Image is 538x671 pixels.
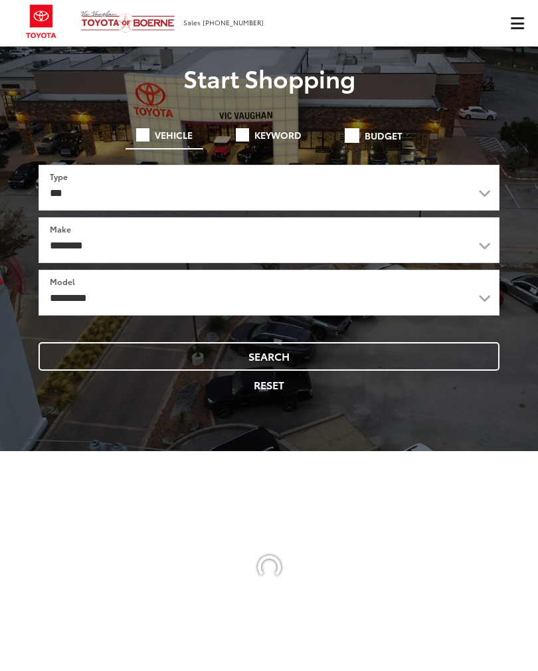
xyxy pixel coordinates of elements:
[39,371,499,399] button: Reset
[183,17,201,27] span: Sales
[50,276,75,287] label: Model
[50,171,68,182] label: Type
[80,10,175,33] img: Vic Vaughan Toyota of Boerne
[155,130,193,140] span: Vehicle
[365,131,403,140] span: Budget
[50,223,71,235] label: Make
[10,64,528,91] p: Start Shopping
[254,130,302,140] span: Keyword
[203,17,264,27] span: [PHONE_NUMBER]
[39,342,499,371] button: Search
